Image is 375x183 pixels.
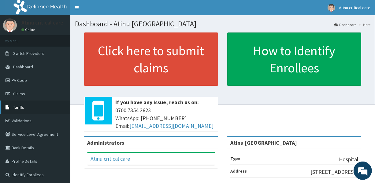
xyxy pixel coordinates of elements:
[21,20,63,25] p: Atinu critical care
[230,139,297,146] strong: Atinu [GEOGRAPHIC_DATA]
[328,4,335,12] img: User Image
[115,106,215,130] span: 0700 7354 2623 WhatsApp: [PHONE_NUMBER] Email:
[230,168,247,174] b: Address
[310,168,358,176] p: [STREET_ADDRESS]
[13,64,33,70] span: Dashboard
[13,105,24,110] span: Tariffs
[84,32,218,86] a: Click here to submit claims
[91,155,130,162] a: Atinu critical care
[339,155,358,163] p: Hospital
[13,51,44,56] span: Switch Providers
[227,32,361,86] a: How to Identify Enrollees
[87,139,124,146] b: Administrators
[230,156,240,161] b: Type
[339,5,370,10] span: Atinu critical care
[21,28,36,32] a: Online
[357,22,370,27] li: Here
[13,91,25,97] span: Claims
[334,22,357,27] a: Dashboard
[75,20,370,28] h1: Dashboard - Atinu [GEOGRAPHIC_DATA]
[129,122,213,129] a: [EMAIL_ADDRESS][DOMAIN_NAME]
[3,18,17,32] img: User Image
[115,99,199,106] b: If you have any issue, reach us on:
